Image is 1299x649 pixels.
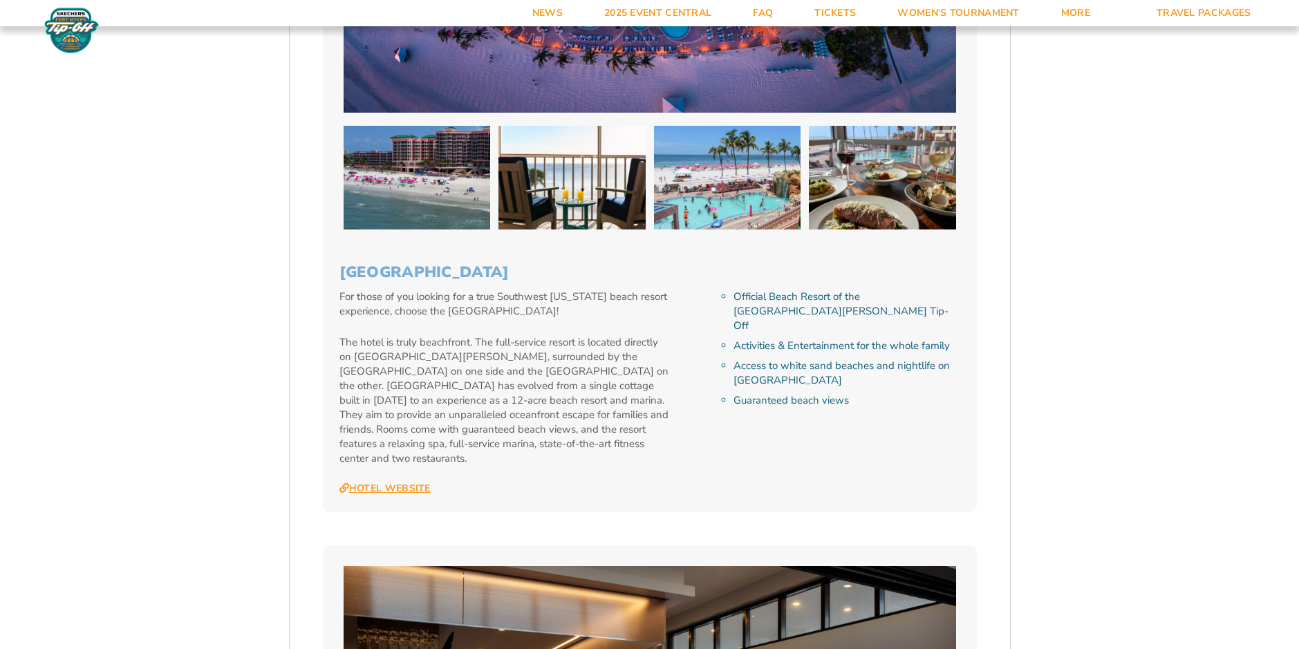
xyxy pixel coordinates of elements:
p: For those of you looking for a true Southwest [US_STATE] beach resort experience, choose the [GEO... [339,290,671,319]
img: Pink Shell Beach Resort & Marina (2025 BEACH) [498,126,646,229]
img: Pink Shell Beach Resort & Marina (2025 BEACH) [654,126,801,229]
li: Official Beach Resort of the [GEOGRAPHIC_DATA][PERSON_NAME] Tip-Off [733,290,960,333]
h3: [GEOGRAPHIC_DATA] [339,263,960,281]
img: Pink Shell Beach Resort & Marina (2025 BEACH) [809,126,956,229]
img: Pink Shell Beach Resort & Marina (2025 BEACH) [344,126,491,229]
a: Hotel Website [339,482,431,495]
li: Access to white sand beaches and nightlife on [GEOGRAPHIC_DATA] [733,359,960,388]
img: Fort Myers Tip-Off [41,7,102,54]
li: Activities & Entertainment for the whole family [733,339,960,353]
p: The hotel is truly beachfront. The full-service resort is located directly on [GEOGRAPHIC_DATA][P... [339,335,671,466]
li: Guaranteed beach views [733,393,960,408]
